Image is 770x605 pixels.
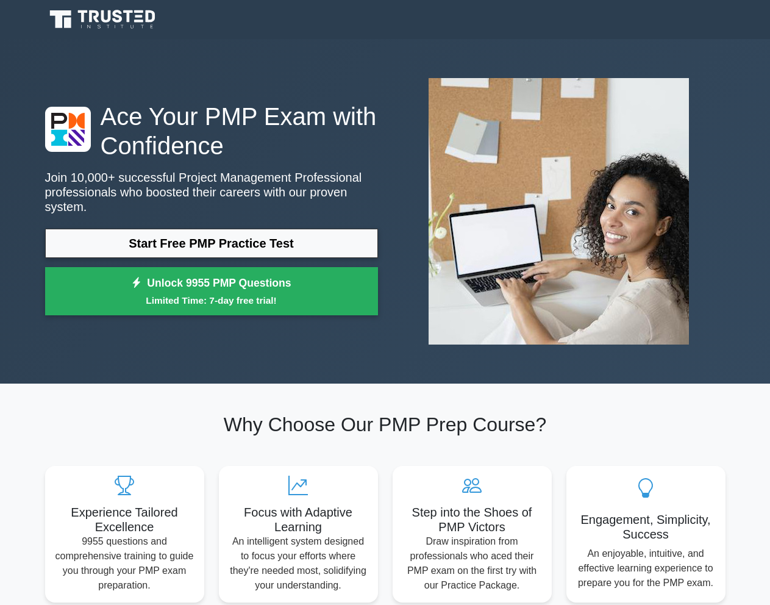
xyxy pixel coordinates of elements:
p: Join 10,000+ successful Project Management Professional professionals who boosted their careers w... [45,170,378,214]
h5: Step into the Shoes of PMP Victors [402,505,542,534]
a: Unlock 9955 PMP QuestionsLimited Time: 7-day free trial! [45,267,378,316]
p: Draw inspiration from professionals who aced their PMP exam on the first try with our Practice Pa... [402,534,542,593]
small: Limited Time: 7-day free trial! [60,293,363,307]
h5: Engagement, Simplicity, Success [576,512,716,542]
h1: Ace Your PMP Exam with Confidence [45,102,378,160]
a: Start Free PMP Practice Test [45,229,378,258]
h5: Experience Tailored Excellence [55,505,194,534]
p: An enjoyable, intuitive, and effective learning experience to prepare you for the PMP exam. [576,546,716,590]
p: 9955 questions and comprehensive training to guide you through your PMP exam preparation. [55,534,194,593]
h2: Why Choose Our PMP Prep Course? [45,413,725,436]
h5: Focus with Adaptive Learning [229,505,368,534]
p: An intelligent system designed to focus your efforts where they're needed most, solidifying your ... [229,534,368,593]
